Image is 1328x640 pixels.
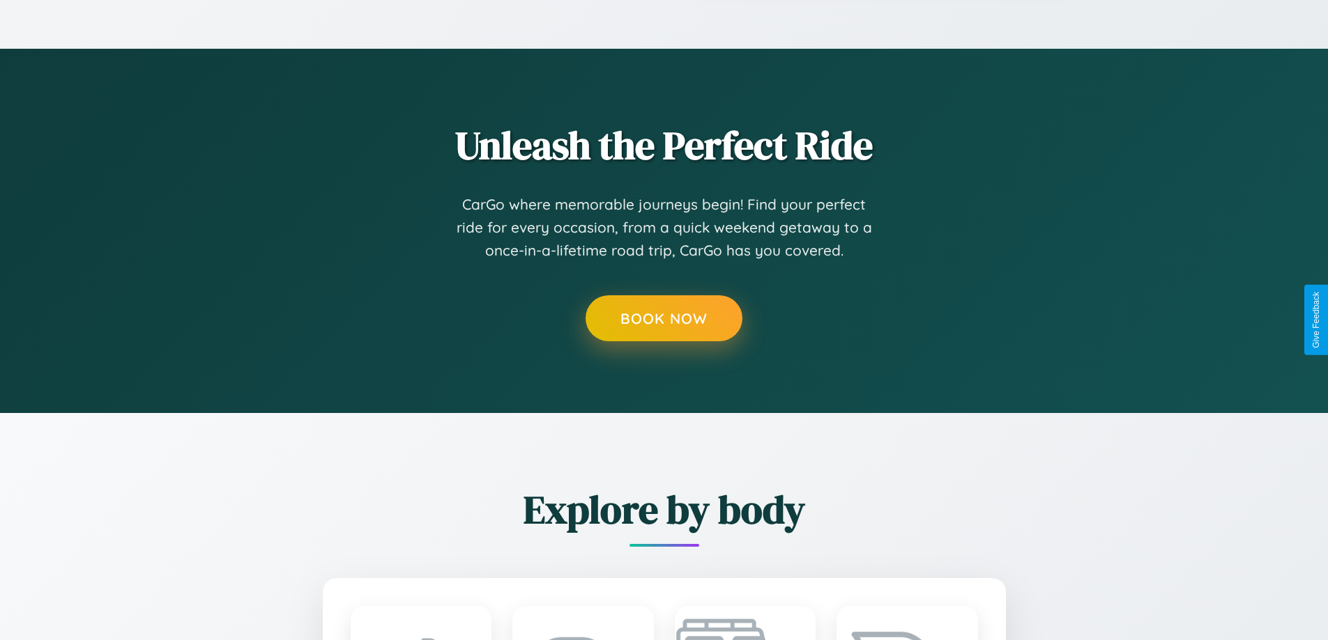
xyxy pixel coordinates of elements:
p: CarGo where memorable journeys begin! Find your perfect ride for every occasion, from a quick wee... [455,193,873,263]
button: Book Now [586,295,742,341]
h2: Unleash the Perfect Ride [246,118,1083,172]
h2: Explore by body [246,483,1083,536]
div: Give Feedback [1311,292,1321,348]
